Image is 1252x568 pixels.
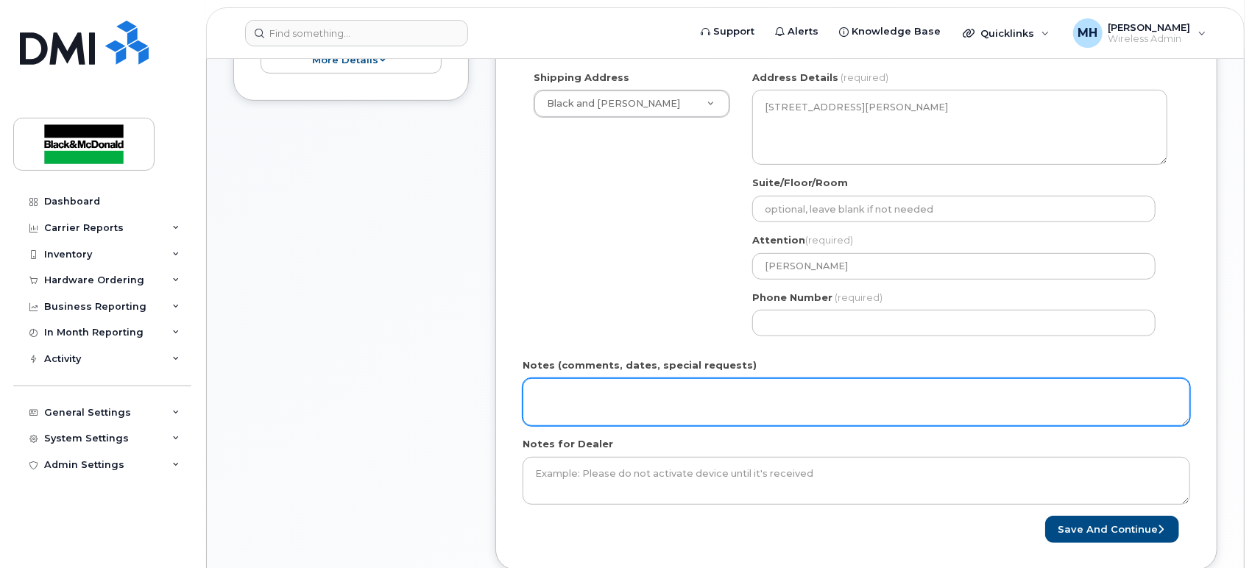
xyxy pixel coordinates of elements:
[1078,24,1097,42] span: MH
[952,18,1060,48] div: Quicklinks
[752,291,832,305] label: Phone Number
[1063,18,1217,48] div: Maria Hatzopoulos
[980,27,1034,39] span: Quicklinks
[752,196,1156,222] input: optional, leave blank if not needed
[245,20,468,46] input: Find something...
[523,437,613,451] label: Notes for Dealer
[752,176,848,190] label: Suite/Floor/Room
[841,71,888,83] span: (required)
[829,17,951,46] a: Knowledge Base
[852,24,941,39] span: Knowledge Base
[534,71,629,85] label: Shipping Address
[1108,33,1191,45] span: Wireless Admin
[534,90,729,117] a: Black and [PERSON_NAME]
[765,17,829,46] a: Alerts
[547,98,680,109] span: Black and McDonald
[1045,516,1179,543] button: Save and Continue
[690,17,765,46] a: Support
[805,234,853,246] span: (required)
[713,24,754,39] span: Support
[752,71,838,85] label: Address Details
[261,46,442,74] button: more details
[1108,21,1191,33] span: [PERSON_NAME]
[788,24,818,39] span: Alerts
[752,233,853,247] label: Attention
[523,358,757,372] label: Notes (comments, dates, special requests)
[835,291,883,303] span: (required)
